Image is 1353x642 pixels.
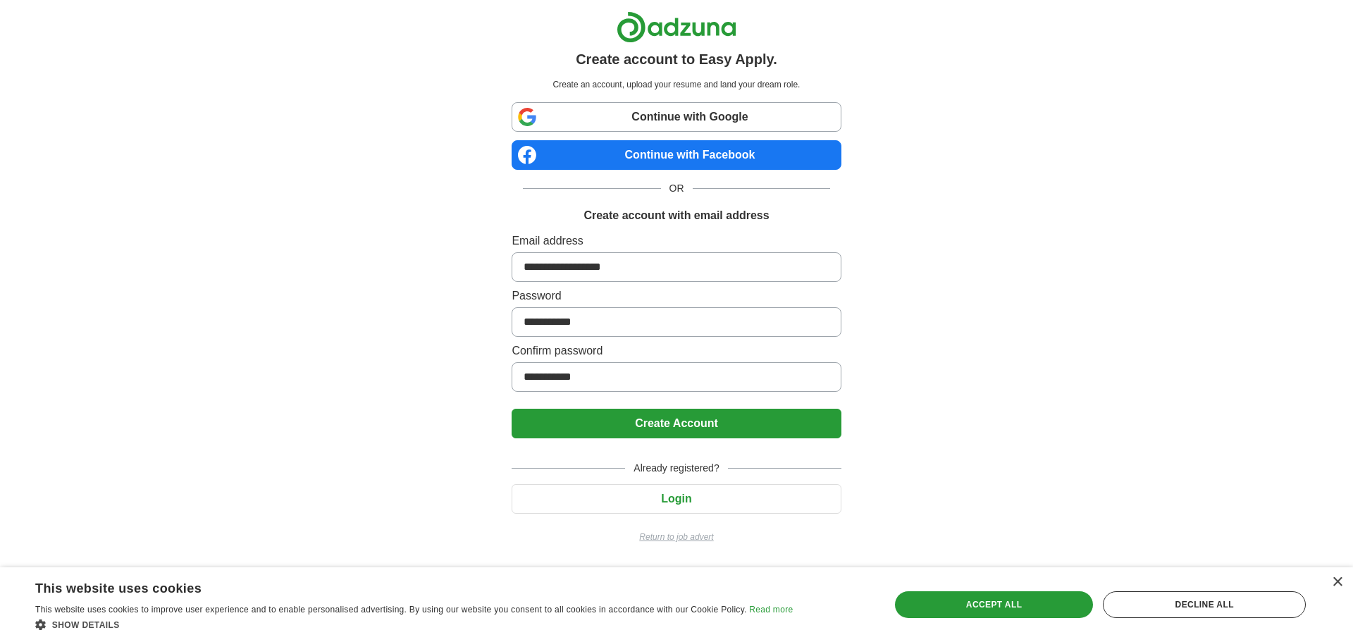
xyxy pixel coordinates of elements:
[583,207,769,224] h1: Create account with email address
[35,617,793,631] div: Show details
[576,49,777,70] h1: Create account to Easy Apply.
[512,288,841,304] label: Password
[35,576,758,597] div: This website uses cookies
[512,409,841,438] button: Create Account
[512,484,841,514] button: Login
[1332,577,1342,588] div: Close
[617,11,736,43] img: Adzuna logo
[1103,591,1306,618] div: Decline all
[895,591,1094,618] div: Accept all
[514,78,838,91] p: Create an account, upload your resume and land your dream role.
[52,620,120,630] span: Show details
[512,493,841,505] a: Login
[749,605,793,615] a: Read more, opens a new window
[625,461,727,476] span: Already registered?
[512,233,841,249] label: Email address
[512,342,841,359] label: Confirm password
[512,531,841,543] a: Return to job advert
[512,102,841,132] a: Continue with Google
[512,140,841,170] a: Continue with Facebook
[35,605,747,615] span: This website uses cookies to improve user experience and to enable personalised advertising. By u...
[661,181,693,196] span: OR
